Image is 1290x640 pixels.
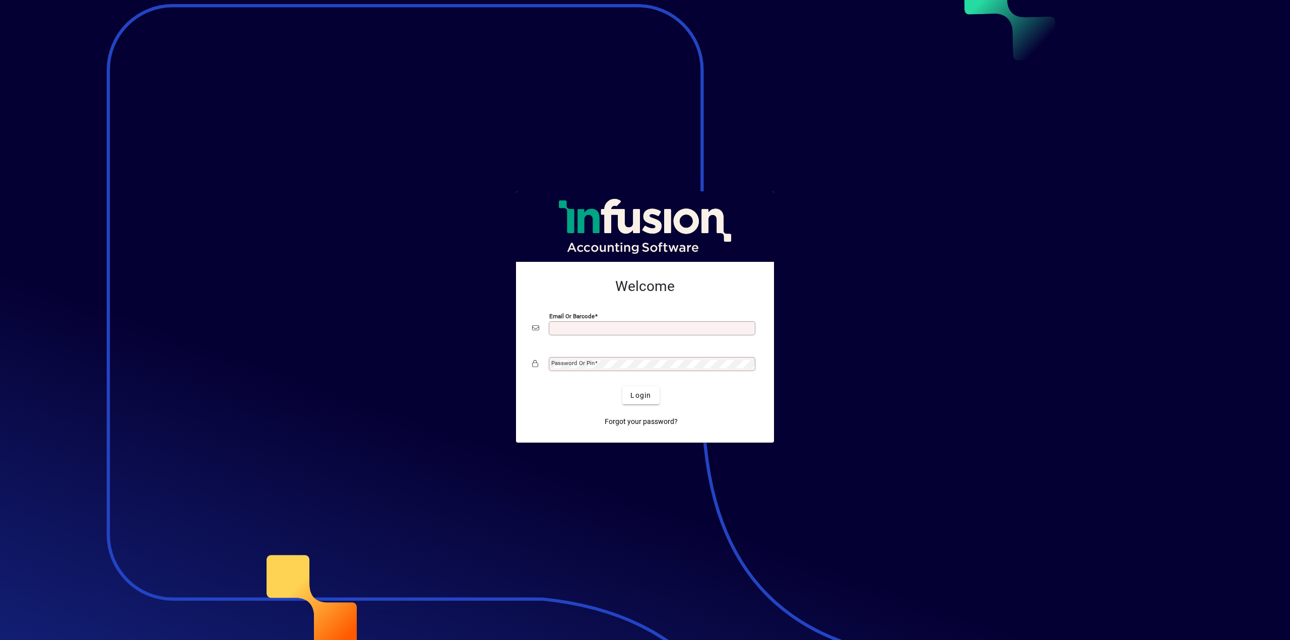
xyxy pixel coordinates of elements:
[532,278,758,295] h2: Welcome
[549,313,595,320] mat-label: Email or Barcode
[630,390,651,401] span: Login
[622,386,659,404] button: Login
[605,416,678,427] span: Forgot your password?
[551,360,595,367] mat-label: Password or Pin
[601,412,682,431] a: Forgot your password?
